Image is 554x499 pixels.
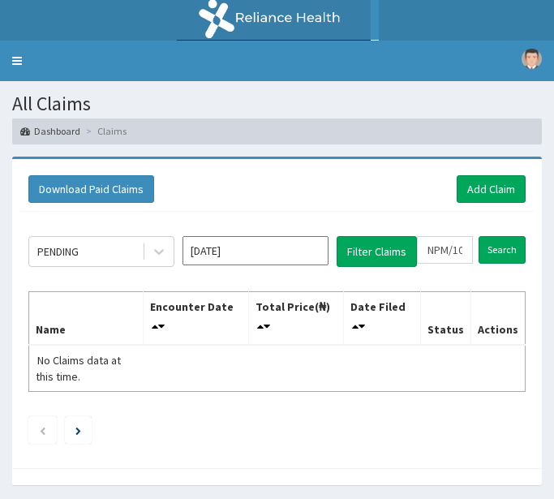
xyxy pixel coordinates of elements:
[344,291,421,345] th: Date Filed
[20,124,80,138] a: Dashboard
[29,291,144,345] th: Name
[12,93,542,114] h1: All Claims
[479,236,526,264] input: Search
[457,175,526,203] a: Add Claim
[183,236,329,265] input: Select Month and Year
[82,124,127,138] li: Claims
[75,423,81,437] a: Next page
[36,353,121,384] span: No Claims data at this time.
[337,236,417,267] button: Filter Claims
[39,423,46,437] a: Previous page
[37,243,79,260] div: PENDING
[28,175,154,203] button: Download Paid Claims
[420,291,470,345] th: Status
[522,49,542,69] img: User Image
[470,291,525,345] th: Actions
[417,236,473,264] input: Search by HMO ID
[143,291,248,345] th: Encounter Date
[248,291,344,345] th: Total Price(₦)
